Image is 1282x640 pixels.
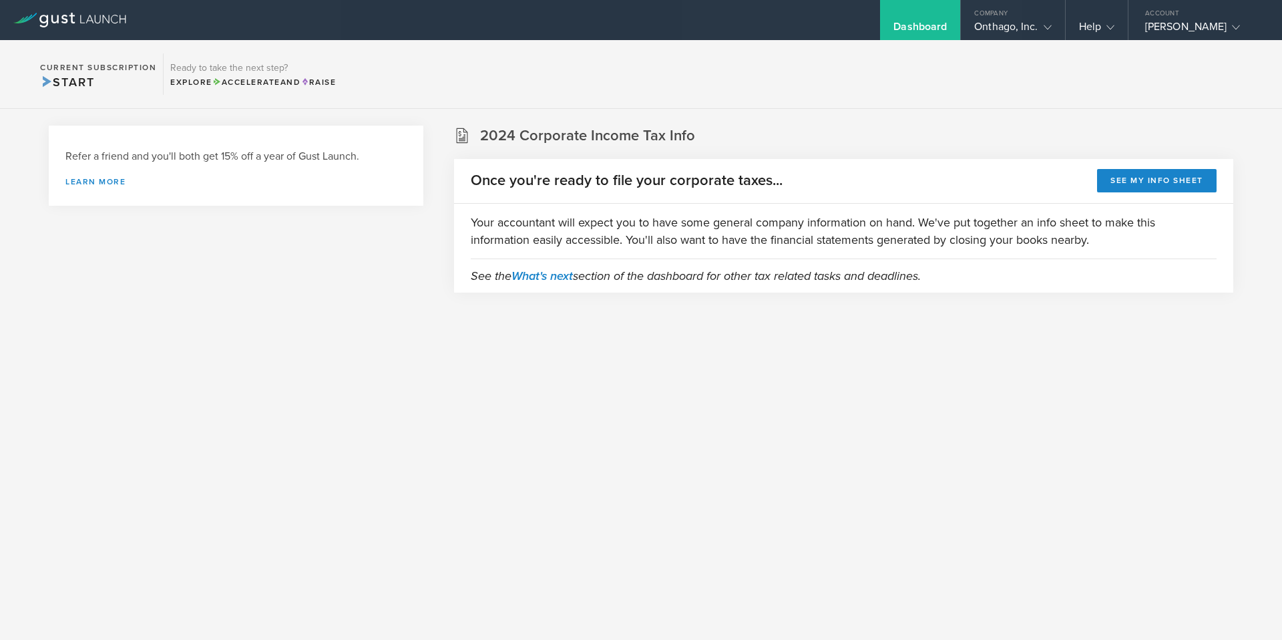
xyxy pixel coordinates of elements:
[974,20,1051,40] div: Onthago, Inc.
[1215,576,1282,640] iframe: Chat Widget
[1145,20,1259,40] div: [PERSON_NAME]
[893,20,947,40] div: Dashboard
[1079,20,1114,40] div: Help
